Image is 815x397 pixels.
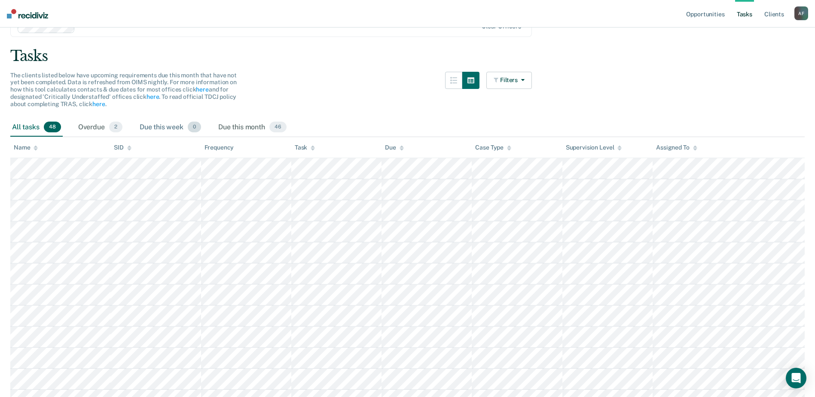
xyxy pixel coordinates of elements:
[794,6,808,20] div: A F
[92,101,105,107] a: here
[76,118,124,137] div: Overdue2
[217,118,288,137] div: Due this month46
[205,144,234,151] div: Frequency
[10,118,63,137] div: All tasks48
[794,6,808,20] button: AF
[786,368,806,388] div: Open Intercom Messenger
[147,93,159,100] a: here
[7,9,48,18] img: Recidiviz
[566,144,622,151] div: Supervision Level
[114,144,131,151] div: SID
[486,72,532,89] button: Filters
[10,47,805,65] div: Tasks
[656,144,697,151] div: Assigned To
[196,86,208,93] a: here
[188,122,201,133] span: 0
[44,122,61,133] span: 48
[14,144,38,151] div: Name
[475,144,511,151] div: Case Type
[269,122,287,133] span: 46
[10,72,237,107] span: The clients listed below have upcoming requirements due this month that have not yet been complet...
[295,144,315,151] div: Task
[109,122,122,133] span: 2
[138,118,203,137] div: Due this week0
[385,144,404,151] div: Due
